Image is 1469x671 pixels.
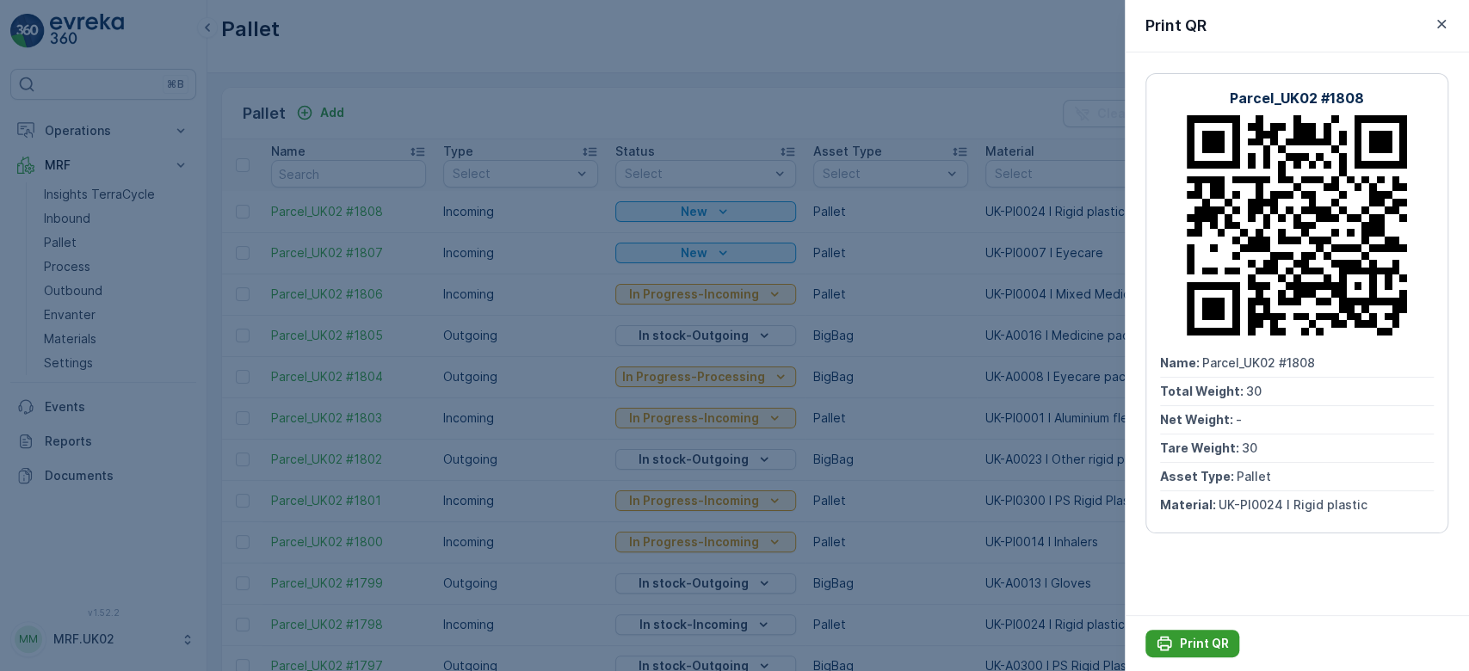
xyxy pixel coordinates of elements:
p: Parcel_UK02 #1808 [1230,88,1364,108]
span: Net Weight : [1160,412,1236,427]
p: Print QR [1180,635,1229,652]
button: Print QR [1145,630,1239,657]
span: 30 [1242,440,1257,455]
span: Parcel_UK02 #1808 [1202,355,1315,370]
span: Total Weight : [1160,384,1246,398]
span: UK-PI0024 I Rigid plastic [1219,497,1367,512]
span: - [1236,412,1242,427]
span: Material : [1160,497,1219,512]
span: Pallet [1237,469,1271,483]
span: 30 [1246,384,1262,398]
span: Asset Type : [1160,469,1237,483]
p: Print QR [1145,14,1207,38]
span: Tare Weight : [1160,440,1242,455]
span: Name : [1160,355,1202,370]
